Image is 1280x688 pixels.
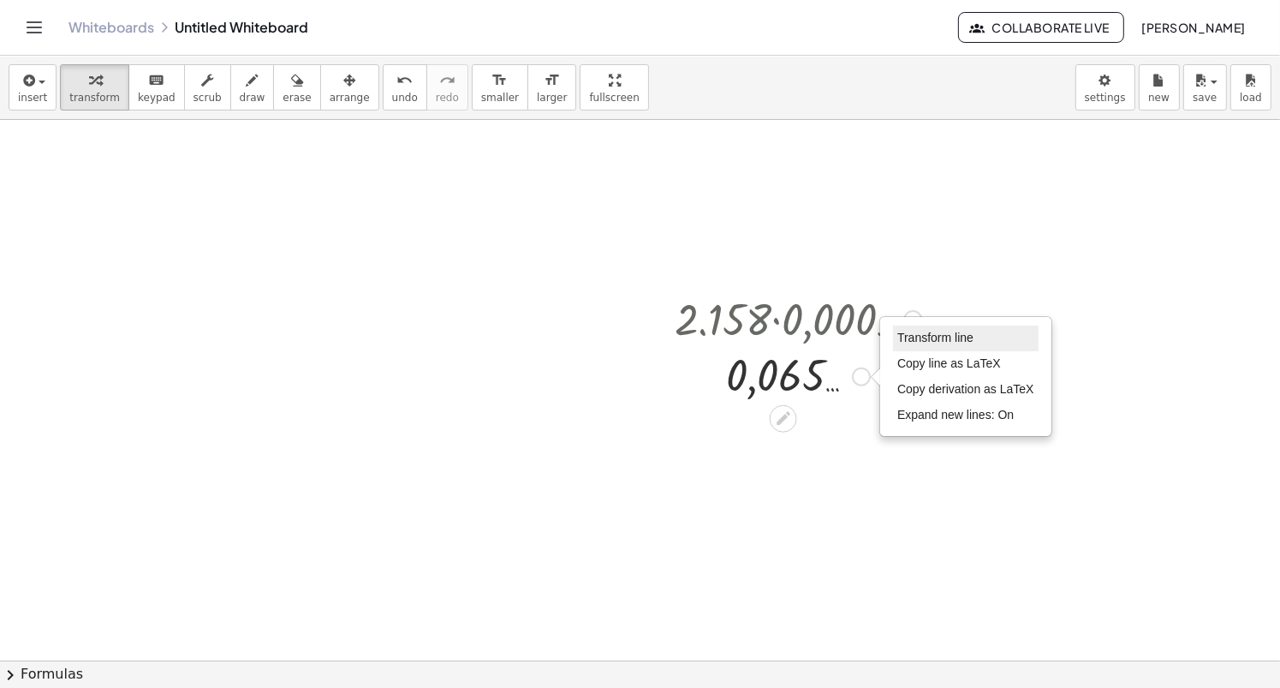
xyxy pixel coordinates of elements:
button: format_sizelarger [527,64,576,111]
i: format_size [491,70,508,91]
i: keyboard [148,70,164,91]
span: load [1240,92,1262,104]
button: settings [1075,64,1135,111]
button: Collaborate Live [958,12,1124,43]
span: erase [283,92,311,104]
span: insert [18,92,47,104]
span: save [1193,92,1217,104]
span: [PERSON_NAME] [1141,20,1246,35]
span: keypad [138,92,176,104]
span: Collaborate Live [973,20,1110,35]
span: settings [1085,92,1126,104]
button: keyboardkeypad [128,64,185,111]
span: redo [436,92,459,104]
span: draw [240,92,265,104]
button: fullscreen [580,64,648,111]
button: arrange [320,64,379,111]
button: [PERSON_NAME] [1128,12,1259,43]
i: redo [439,70,455,91]
i: format_size [544,70,560,91]
button: scrub [184,64,231,111]
button: redoredo [426,64,468,111]
span: scrub [193,92,222,104]
span: Expand new lines: On [897,408,1014,422]
div: Edit math [770,404,797,432]
button: erase [273,64,320,111]
span: smaller [481,92,519,104]
button: Toggle navigation [21,14,48,41]
button: format_sizesmaller [472,64,528,111]
button: save [1183,64,1227,111]
span: new [1148,92,1170,104]
span: Copy derivation as LaTeX [897,382,1034,396]
button: insert [9,64,57,111]
button: draw [230,64,275,111]
span: Copy line as LaTeX [897,356,1001,370]
button: transform [60,64,129,111]
button: undoundo [383,64,427,111]
span: arrange [330,92,370,104]
button: load [1230,64,1271,111]
span: transform [69,92,120,104]
button: new [1139,64,1180,111]
span: Transform line [897,331,973,344]
span: fullscreen [589,92,639,104]
a: Whiteboards [68,19,154,36]
span: larger [537,92,567,104]
i: undo [396,70,413,91]
span: undo [392,92,418,104]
